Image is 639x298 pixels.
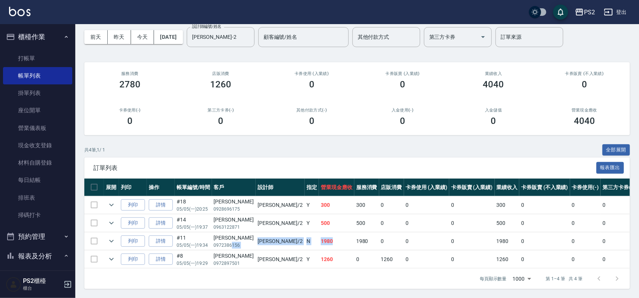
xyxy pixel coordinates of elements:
[177,224,210,231] p: 05/05 (一) 19:37
[256,196,305,214] td: [PERSON_NAME] /2
[379,196,404,214] td: 0
[548,108,621,113] h2: 營業現金應收
[404,232,450,250] td: 0
[149,199,173,211] a: 詳情
[214,234,254,242] div: [PERSON_NAME]
[121,235,145,247] button: 列印
[210,79,231,90] h3: 1260
[601,251,637,268] td: 0
[510,269,534,289] div: 1000
[275,71,348,76] h2: 卡券使用 (入業績)
[519,196,570,214] td: 0
[553,5,568,20] button: save
[319,179,354,196] th: 營業現金應收
[6,277,21,292] img: Person
[177,206,210,212] p: 05/05 (一) 20:25
[3,171,72,189] a: 每日結帳
[185,71,258,76] h2: 店販消費
[354,232,379,250] td: 1980
[601,179,637,196] th: 第三方卡券(-)
[256,232,305,250] td: [PERSON_NAME] /2
[175,196,212,214] td: #18
[214,260,254,267] p: 0972897501
[570,179,601,196] th: 卡券使用(-)
[212,179,256,196] th: 客戶
[400,116,405,126] h3: 0
[23,285,61,292] p: 櫃台
[131,30,154,44] button: 今天
[483,79,504,90] h3: 4040
[3,154,72,171] a: 材料自購登錄
[354,214,379,232] td: 500
[305,251,319,268] td: Y
[104,179,119,196] th: 展開
[93,164,596,172] span: 訂單列表
[185,108,258,113] h2: 第三方卡券(-)
[175,232,212,250] td: #11
[596,164,624,171] a: 報表匯出
[570,196,601,214] td: 0
[121,199,145,211] button: 列印
[309,116,314,126] h3: 0
[379,179,404,196] th: 店販消費
[404,214,450,232] td: 0
[601,214,637,232] td: 0
[106,199,117,211] button: expand row
[305,179,319,196] th: 指定
[495,232,520,250] td: 1980
[449,251,495,268] td: 0
[584,8,595,17] div: PS2
[319,214,354,232] td: 500
[305,214,319,232] td: Y
[449,179,495,196] th: 卡券販賣 (入業績)
[149,254,173,265] a: 詳情
[572,5,598,20] button: PS2
[154,30,183,44] button: [DATE]
[495,214,520,232] td: 500
[3,67,72,84] a: 帳單列表
[570,251,601,268] td: 0
[106,235,117,247] button: expand row
[84,30,108,44] button: 前天
[379,251,404,268] td: 1260
[175,214,212,232] td: #14
[354,251,379,268] td: 0
[601,5,630,19] button: 登出
[3,246,72,266] button: 報表及分析
[192,24,221,29] label: 設計師編號/姓名
[3,84,72,102] a: 掛單列表
[519,232,570,250] td: 0
[214,242,254,249] p: 0972386156
[305,232,319,250] td: N
[546,275,583,282] p: 第 1–4 筆 共 4 筆
[379,214,404,232] td: 0
[400,79,405,90] h3: 0
[106,254,117,265] button: expand row
[480,275,507,282] p: 每頁顯示數量
[214,216,254,224] div: [PERSON_NAME]
[548,71,621,76] h2: 卡券販賣 (不入業績)
[457,108,530,113] h2: 入金儲值
[519,251,570,268] td: 0
[214,252,254,260] div: [PERSON_NAME]
[106,217,117,229] button: expand row
[127,116,133,126] h3: 0
[93,108,166,113] h2: 卡券使用(-)
[570,214,601,232] td: 0
[175,179,212,196] th: 帳單編號/時間
[477,31,489,43] button: Open
[354,196,379,214] td: 300
[366,108,439,113] h2: 入金使用(-)
[601,232,637,250] td: 0
[108,30,131,44] button: 昨天
[495,179,520,196] th: 業績收入
[121,254,145,265] button: 列印
[319,196,354,214] td: 300
[119,79,140,90] h3: 2780
[121,217,145,229] button: 列印
[93,71,166,76] h3: 服務消費
[366,71,439,76] h2: 卡券販賣 (入業績)
[23,277,61,285] h5: PS2櫃檯
[84,147,105,153] p: 共 4 筆, 1 / 1
[449,196,495,214] td: 0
